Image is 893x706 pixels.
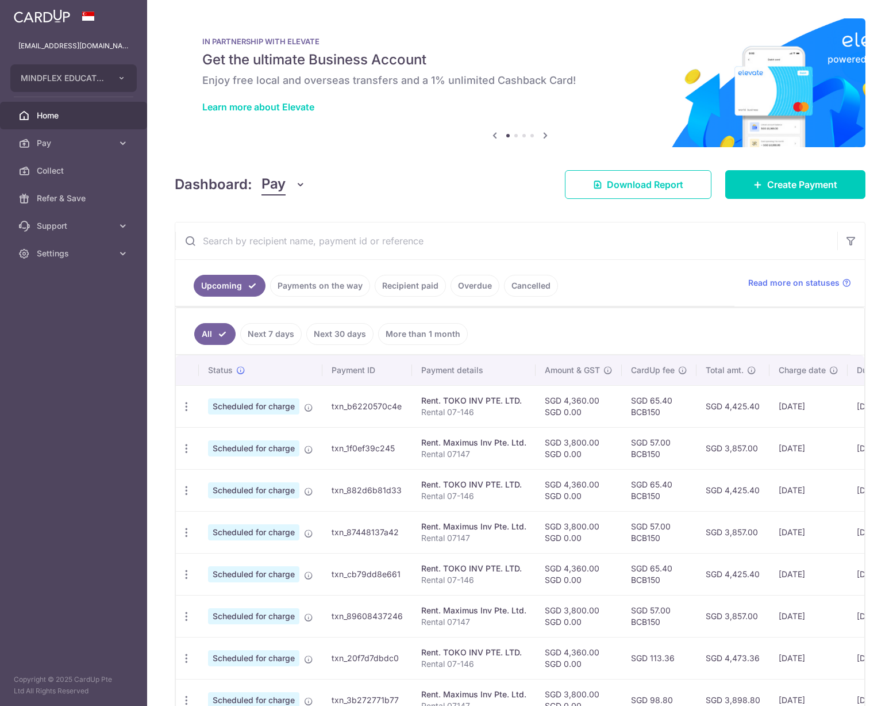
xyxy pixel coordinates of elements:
td: SGD 4,425.40 [696,469,769,511]
span: Settings [37,248,113,259]
td: SGD 4,473.36 [696,637,769,679]
td: SGD 57.00 BCB150 [622,427,696,469]
span: Scheduled for charge [208,566,299,582]
td: SGD 65.40 BCB150 [622,469,696,511]
span: MINDFLEX EDUCATION PTE. LTD. [21,72,106,84]
td: SGD 4,425.40 [696,553,769,595]
button: MINDFLEX EDUCATION PTE. LTD. [10,64,137,92]
p: Rental 07-146 [421,574,526,586]
span: Total amt. [706,364,744,376]
td: txn_87448137a42 [322,511,412,553]
button: Pay [261,174,306,195]
a: Next 7 days [240,323,302,345]
h4: Dashboard: [175,174,252,195]
a: Recipient paid [375,275,446,297]
span: Support [37,220,113,232]
td: SGD 3,857.00 [696,511,769,553]
td: SGD 4,425.40 [696,385,769,427]
div: Rent. Maximus Inv Pte. Ltd. [421,521,526,532]
td: SGD 3,800.00 SGD 0.00 [536,427,622,469]
a: Overdue [451,275,499,297]
td: SGD 57.00 BCB150 [622,595,696,637]
a: All [194,323,236,345]
td: SGD 3,857.00 [696,595,769,637]
img: CardUp [14,9,70,23]
a: Download Report [565,170,711,199]
span: Scheduled for charge [208,608,299,624]
td: [DATE] [769,427,848,469]
td: SGD 57.00 BCB150 [622,511,696,553]
span: Amount & GST [545,364,600,376]
p: Rental 07-146 [421,658,526,670]
span: Status [208,364,233,376]
p: IN PARTNERSHIP WITH ELEVATE [202,37,838,46]
td: [DATE] [769,637,848,679]
p: Rental 07-146 [421,490,526,502]
td: txn_1f0ef39c245 [322,427,412,469]
span: Read more on statuses [748,277,840,289]
td: txn_89608437246 [322,595,412,637]
td: txn_cb79dd8e661 [322,553,412,595]
td: SGD 4,360.00 SGD 0.00 [536,637,622,679]
span: Refer & Save [37,193,113,204]
p: Rental 07147 [421,532,526,544]
span: Scheduled for charge [208,650,299,666]
span: Home [37,110,113,121]
td: SGD 65.40 BCB150 [622,385,696,427]
th: Payment ID [322,355,412,385]
td: [DATE] [769,469,848,511]
a: Payments on the way [270,275,370,297]
span: Charge date [779,364,826,376]
p: Rental 07147 [421,616,526,628]
span: CardUp fee [631,364,675,376]
a: Read more on statuses [748,277,851,289]
img: Renovation banner [175,18,865,147]
input: Search by recipient name, payment id or reference [175,222,837,259]
span: Scheduled for charge [208,482,299,498]
a: Cancelled [504,275,558,297]
a: More than 1 month [378,323,468,345]
h6: Enjoy free local and overseas transfers and a 1% unlimited Cashback Card! [202,74,838,87]
a: Next 30 days [306,323,374,345]
td: [DATE] [769,511,848,553]
td: txn_882d6b81d33 [322,469,412,511]
td: SGD 113.36 [622,637,696,679]
span: Scheduled for charge [208,398,299,415]
div: Rent. TOKO INV PTE. LTD. [421,563,526,574]
span: Due date [857,364,891,376]
span: Pay [37,137,113,149]
p: Rental 07147 [421,448,526,460]
span: Pay [261,174,286,195]
div: Rent. Maximus Inv Pte. Ltd. [421,689,526,700]
td: SGD 3,857.00 [696,427,769,469]
span: Scheduled for charge [208,524,299,540]
div: Rent. TOKO INV PTE. LTD. [421,647,526,658]
th: Payment details [412,355,536,385]
h5: Get the ultimate Business Account [202,51,838,69]
div: Rent. Maximus Inv Pte. Ltd. [421,437,526,448]
div: Rent. TOKO INV PTE. LTD. [421,395,526,406]
td: [DATE] [769,385,848,427]
div: Rent. Maximus Inv Pte. Ltd. [421,605,526,616]
span: Scheduled for charge [208,440,299,456]
a: Upcoming [194,275,265,297]
td: [DATE] [769,553,848,595]
span: Download Report [607,178,683,191]
span: Collect [37,165,113,176]
a: Create Payment [725,170,865,199]
td: SGD 65.40 BCB150 [622,553,696,595]
td: SGD 4,360.00 SGD 0.00 [536,469,622,511]
a: Learn more about Elevate [202,101,314,113]
p: [EMAIL_ADDRESS][DOMAIN_NAME] [18,40,129,52]
td: txn_20f7d7dbdc0 [322,637,412,679]
div: Rent. TOKO INV PTE. LTD. [421,479,526,490]
td: txn_b6220570c4e [322,385,412,427]
td: SGD 4,360.00 SGD 0.00 [536,385,622,427]
p: Rental 07-146 [421,406,526,418]
td: [DATE] [769,595,848,637]
span: Create Payment [767,178,837,191]
td: SGD 4,360.00 SGD 0.00 [536,553,622,595]
td: SGD 3,800.00 SGD 0.00 [536,595,622,637]
td: SGD 3,800.00 SGD 0.00 [536,511,622,553]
